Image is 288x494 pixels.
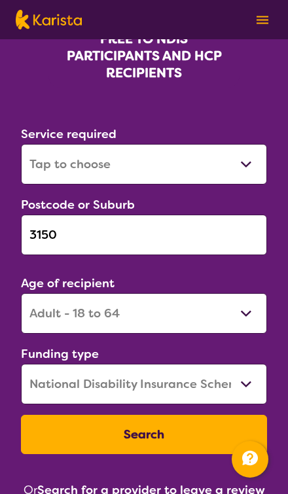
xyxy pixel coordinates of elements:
img: Karista logo [16,10,82,29]
b: FREE TO NDIS PARTICIPANTS AND HCP RECIPIENTS [67,30,222,81]
label: Postcode or Suburb [21,197,135,213]
label: Service required [21,126,117,142]
button: Channel Menu [232,441,268,478]
button: Search [21,415,267,454]
label: Age of recipient [21,275,115,291]
input: Type [21,215,267,255]
img: menu [257,16,268,24]
label: Funding type [21,346,99,362]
